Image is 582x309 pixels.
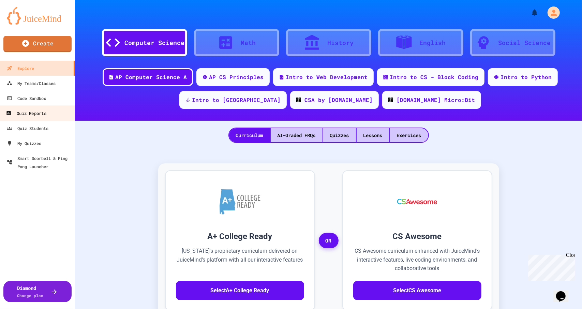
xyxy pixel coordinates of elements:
p: [US_STATE]'s proprietary curriculum delivered on JuiceMind's platform with all our interactive fe... [176,247,304,273]
div: English [419,38,446,47]
div: [DOMAIN_NAME] Micro:Bit [397,96,475,104]
span: OR [319,233,339,249]
iframe: chat widget [553,282,575,302]
div: Curriculum [229,128,270,142]
div: Intro to Web Development [286,73,368,81]
div: Quiz Students [7,124,48,132]
h3: CS Awesome [353,230,481,242]
div: My Teams/Classes [7,79,56,87]
div: Diamond [17,284,44,299]
div: My Account [540,5,562,20]
div: AP Computer Science A [115,73,187,81]
iframe: chat widget [525,252,575,281]
div: Code Sandbox [7,94,46,102]
div: AP CS Principles [209,73,264,81]
div: My Notifications [518,7,540,18]
div: Intro to [GEOGRAPHIC_DATA] [192,96,281,104]
div: Quizzes [323,128,356,142]
div: Math [241,38,256,47]
button: SelectA+ College Ready [176,281,304,300]
div: History [327,38,354,47]
img: CS Awesome [390,181,444,222]
div: My Quizzes [7,139,41,147]
div: CSA by [DOMAIN_NAME] [304,96,373,104]
a: Create [3,36,72,52]
div: Quiz Reports [6,109,46,118]
div: Intro to Python [501,73,552,81]
div: Intro to CS - Block Coding [390,73,478,81]
p: CS Awesome curriculum enhanced with JuiceMind's interactive features, live coding environments, a... [353,247,481,273]
h3: A+ College Ready [176,230,304,242]
div: Computer Science [125,38,185,47]
img: A+ College Ready [220,189,260,215]
div: Lessons [357,128,389,142]
img: logo-orange.svg [7,7,68,25]
div: Smart Doorbell & Ping Pong Launcher [7,154,72,171]
img: CODE_logo_RGB.png [388,98,393,102]
button: SelectCS Awesome [353,281,481,300]
img: CODE_logo_RGB.png [296,98,301,102]
div: Chat with us now!Close [3,3,47,43]
button: DiamondChange plan [3,281,72,302]
span: Change plan [17,293,44,298]
div: Exercises [390,128,428,142]
div: AI-Graded FRQs [271,128,323,142]
div: Explore [7,64,34,72]
div: Social Science [498,38,551,47]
